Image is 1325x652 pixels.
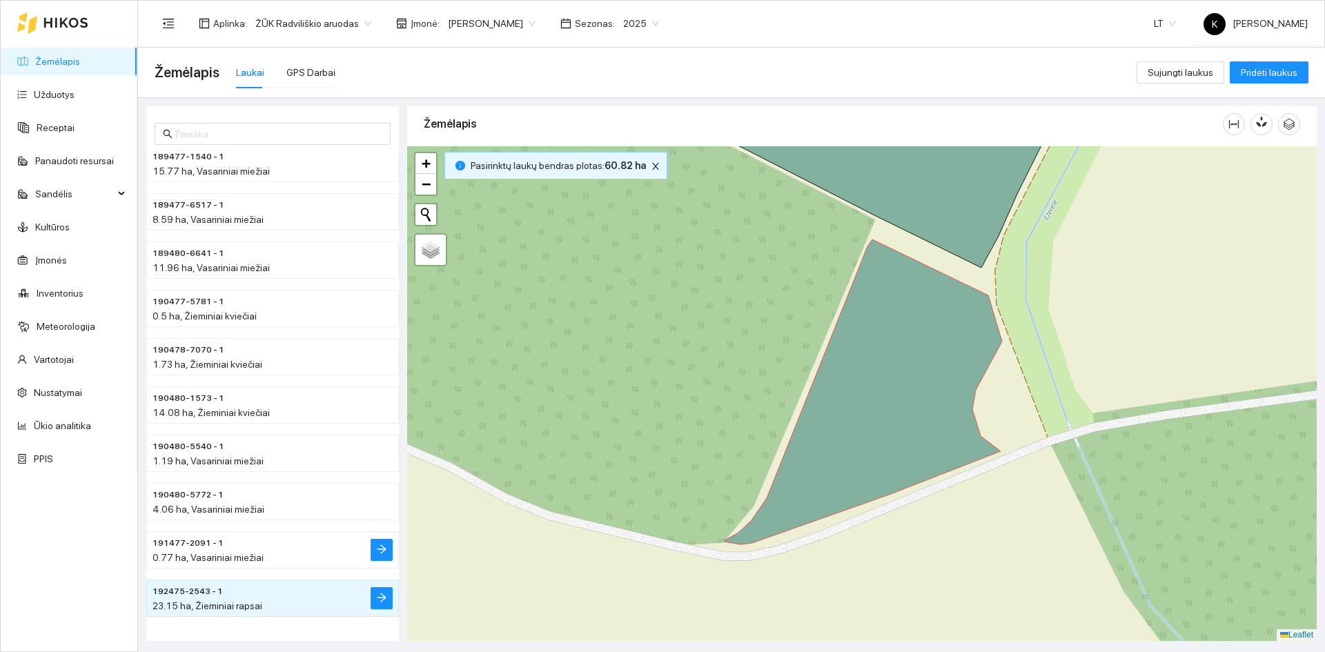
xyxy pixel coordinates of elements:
[422,155,431,172] span: +
[153,600,262,611] span: 23.15 ha, Žieminiai rapsai
[376,592,387,605] span: arrow-right
[424,104,1223,144] div: Žemėlapis
[1280,630,1313,640] a: Leaflet
[213,16,247,31] span: Aplinka :
[1241,65,1297,80] span: Pridėti laukus
[175,126,382,141] input: Paieška
[34,354,74,365] a: Vartotojai
[1212,13,1217,35] span: K
[153,359,262,370] span: 1.73 ha, Žieminiai kviečiai
[415,174,436,195] a: Zoom out
[560,18,571,29] span: calendar
[415,235,446,265] a: Layers
[623,13,659,34] span: 2025
[153,537,224,550] span: 191477-2091 - 1
[255,13,371,34] span: ŽŪK Radviliškio aruodas
[35,221,70,233] a: Kultūros
[236,65,264,80] div: Laukai
[1148,65,1213,80] span: Sujungti laukus
[1204,18,1308,29] span: [PERSON_NAME]
[155,61,219,83] span: Žemėlapis
[1230,67,1308,78] a: Pridėti laukus
[153,504,264,515] span: 4.06 ha, Vasariniai miežiai
[1137,67,1224,78] a: Sujungti laukus
[605,160,646,171] b: 60.82 ha
[415,204,436,225] button: Initiate a new search
[37,122,75,133] a: Receptai
[415,153,436,174] a: Zoom in
[1137,61,1224,83] button: Sujungti laukus
[34,453,53,464] a: PPIS
[153,585,223,598] span: 192475-2543 - 1
[376,544,387,557] span: arrow-right
[647,158,664,175] button: close
[648,161,663,171] span: close
[153,199,224,212] span: 189477-6517 - 1
[34,387,82,398] a: Nustatymai
[35,56,80,67] a: Žemėlapis
[153,310,257,322] span: 0.5 ha, Žieminiai kviečiai
[153,247,224,260] span: 189480-6641 - 1
[153,407,270,418] span: 14.08 ha, Žieminiai kviečiai
[199,18,210,29] span: layout
[153,488,224,502] span: 190480-5772 - 1
[153,440,224,453] span: 190480-5540 - 1
[1230,61,1308,83] button: Pridėti laukus
[371,587,393,609] button: arrow-right
[371,539,393,561] button: arrow-right
[153,552,264,563] span: 0.77 ha, Vasariniai miežiai
[34,89,75,100] a: Užduotys
[153,392,224,405] span: 190480-1573 - 1
[411,16,440,31] span: Įmonė :
[35,155,114,166] a: Panaudoti resursai
[153,295,224,308] span: 190477-5781 - 1
[471,158,646,173] span: Pasirinktų laukų bendras plotas :
[162,17,175,30] span: menu-fold
[153,214,264,225] span: 8.59 ha, Vasariniai miežiai
[422,175,431,192] span: −
[35,180,114,208] span: Sandėlis
[37,321,95,332] a: Meteorologija
[455,161,465,170] span: info-circle
[286,65,335,80] div: GPS Darbai
[1223,113,1245,135] button: column-width
[448,13,536,34] span: Jonas Ruškys
[153,166,270,177] span: 15.77 ha, Vasariniai miežiai
[575,16,615,31] span: Sezonas :
[1224,119,1244,130] span: column-width
[37,288,84,299] a: Inventorius
[155,10,182,37] button: menu-fold
[153,262,270,273] span: 11.96 ha, Vasariniai miežiai
[153,344,224,357] span: 190478-7070 - 1
[163,129,173,139] span: search
[34,420,91,431] a: Ūkio analitika
[396,18,407,29] span: shop
[153,455,264,466] span: 1.19 ha, Vasariniai miežiai
[153,150,224,164] span: 189477-1540 - 1
[35,255,67,266] a: Įmonės
[1154,13,1176,34] span: LT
